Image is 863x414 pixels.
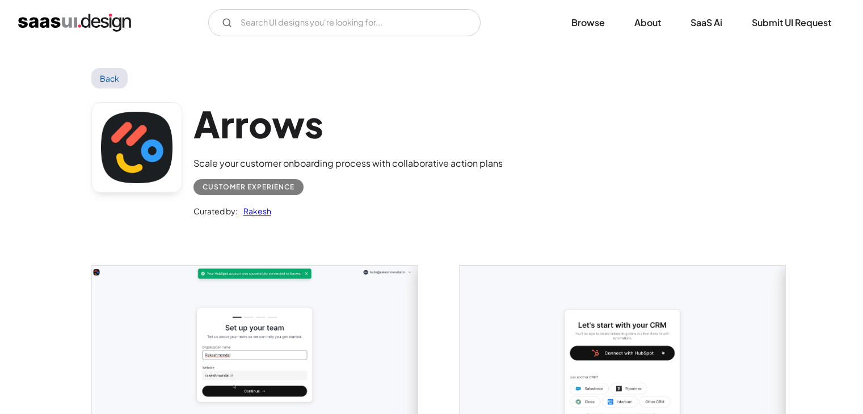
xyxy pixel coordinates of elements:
a: SaaS Ai [677,10,736,35]
div: Customer Experience [203,180,294,194]
a: About [621,10,675,35]
form: Email Form [208,9,481,36]
a: Back [91,68,128,88]
a: home [18,14,131,32]
a: Rakesh [238,204,271,218]
div: Scale your customer onboarding process with collaborative action plans [193,157,503,170]
input: Search UI designs you're looking for... [208,9,481,36]
a: Browse [558,10,618,35]
h1: Arrows [193,102,503,146]
div: Curated by: [193,204,238,218]
a: Submit UI Request [738,10,845,35]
